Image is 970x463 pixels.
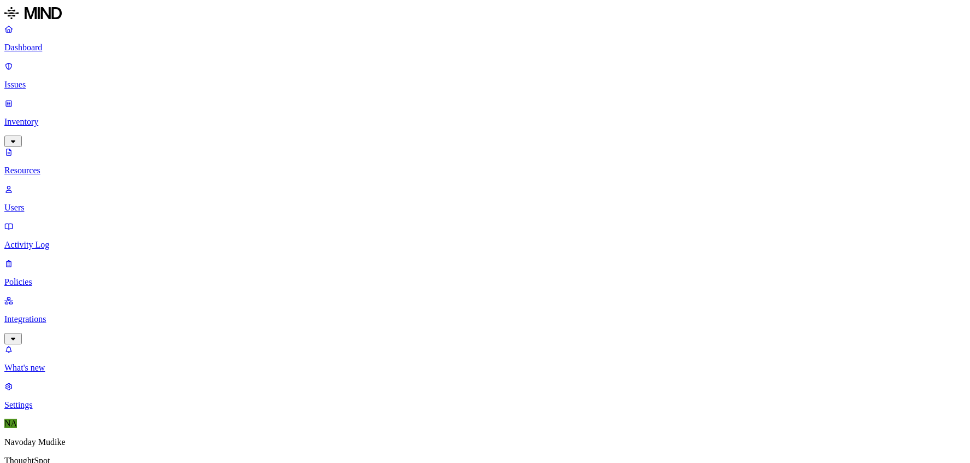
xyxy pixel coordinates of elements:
[4,117,966,127] p: Inventory
[4,400,966,410] p: Settings
[4,314,966,324] p: Integrations
[4,184,966,213] a: Users
[4,4,966,24] a: MIND
[4,98,966,145] a: Inventory
[4,277,966,287] p: Policies
[4,363,966,373] p: What's new
[4,296,966,343] a: Integrations
[4,4,62,22] img: MIND
[4,24,966,52] a: Dashboard
[4,166,966,175] p: Resources
[4,221,966,250] a: Activity Log
[4,43,966,52] p: Dashboard
[4,147,966,175] a: Resources
[4,203,966,213] p: Users
[4,240,966,250] p: Activity Log
[4,80,966,90] p: Issues
[4,382,966,410] a: Settings
[4,419,17,428] span: NA
[4,61,966,90] a: Issues
[4,259,966,287] a: Policies
[4,344,966,373] a: What's new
